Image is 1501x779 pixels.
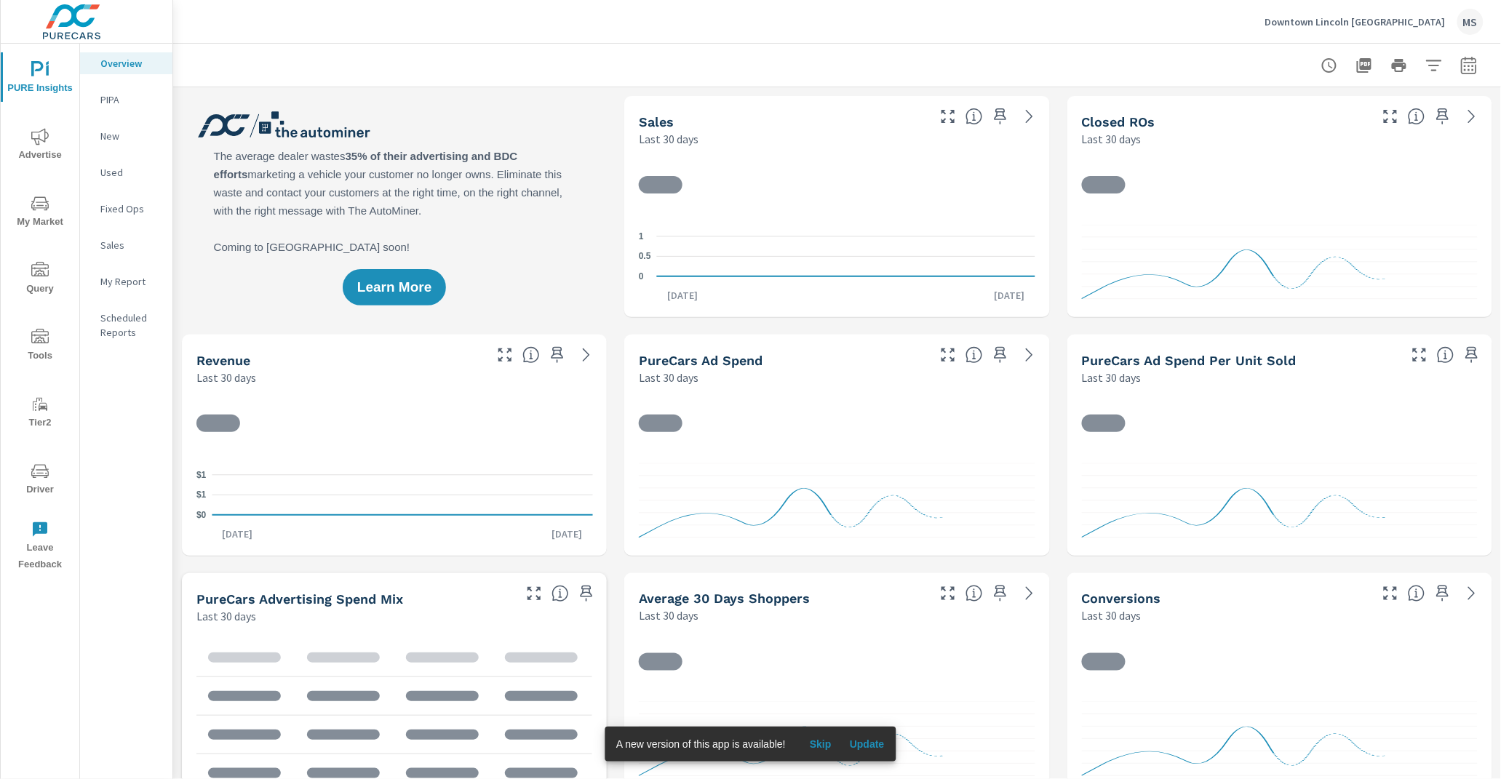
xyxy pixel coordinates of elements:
h5: Conversions [1082,591,1161,607]
div: Sales [80,234,172,256]
span: Save this to your personalized report [1460,343,1484,367]
button: Make Fullscreen [493,343,517,367]
p: Overview [100,56,161,71]
button: Make Fullscreen [1408,343,1431,367]
a: See more details in report [1460,105,1484,128]
span: Save this to your personalized report [989,582,1012,605]
button: Make Fullscreen [522,582,546,605]
span: Save this to your personalized report [989,343,1012,367]
span: Total sales revenue over the selected date range. [Source: This data is sourced from the dealer’s... [522,346,540,364]
button: Make Fullscreen [936,105,960,128]
span: A rolling 30 day total of daily Shoppers on the dealership website, averaged over the selected da... [966,585,983,602]
span: Total cost of media for all PureCars channels for the selected dealership group over the selected... [966,346,983,364]
h5: Average 30 Days Shoppers [639,591,810,607]
a: See more details in report [1018,105,1041,128]
h5: Closed ROs [1082,114,1155,129]
p: Downtown Lincoln [GEOGRAPHIC_DATA] [1265,15,1446,28]
span: Save this to your personalized report [1431,582,1454,605]
span: My Market [5,195,75,231]
div: New [80,125,172,147]
a: See more details in report [575,343,598,367]
span: A new version of this app is available! [616,738,786,750]
div: Scheduled Reports [80,307,172,343]
span: Learn More [357,281,431,294]
span: The number of dealer-specified goals completed by a visitor. [Source: This data is provided by th... [1408,585,1425,602]
text: 1 [639,231,644,241]
span: Number of Repair Orders Closed by the selected dealership group over the selected time range. [So... [1408,108,1425,125]
p: Last 30 days [196,369,256,386]
p: Sales [100,238,161,252]
text: $1 [196,490,207,500]
button: Skip [797,732,844,756]
p: [DATE] [657,288,708,303]
span: Save this to your personalized report [1431,105,1454,128]
span: PURE Insights [5,61,75,97]
p: Last 30 days [639,369,698,386]
button: Make Fullscreen [936,343,960,367]
p: [DATE] [541,527,592,541]
text: $0 [196,510,207,520]
button: Select Date Range [1454,51,1484,80]
button: "Export Report to PDF" [1350,51,1379,80]
p: Used [100,165,161,180]
h5: PureCars Ad Spend Per Unit Sold [1082,353,1297,368]
span: Average cost of advertising per each vehicle sold at the dealer over the selected date range. The... [1437,346,1454,364]
p: Last 30 days [1082,130,1142,148]
button: Update [844,732,891,756]
h5: PureCars Ad Spend [639,353,763,368]
div: nav menu [1,44,79,579]
span: Driver [5,463,75,498]
div: Used [80,161,172,183]
text: 0.5 [639,252,651,262]
span: Tools [5,329,75,364]
span: Save this to your personalized report [575,582,598,605]
h5: Revenue [196,353,250,368]
span: Save this to your personalized report [546,343,569,367]
p: [DATE] [984,288,1035,303]
p: [DATE] [212,527,263,541]
p: New [100,129,161,143]
h5: Sales [639,114,674,129]
p: Last 30 days [196,607,256,625]
p: Fixed Ops [100,201,161,216]
div: MS [1457,9,1484,35]
p: Last 30 days [1082,607,1142,625]
div: Overview [80,52,172,74]
button: Make Fullscreen [936,582,960,605]
span: Advertise [5,128,75,164]
span: This table looks at how you compare to the amount of budget you spend per channel as opposed to y... [552,585,569,602]
p: Last 30 days [1082,369,1142,386]
a: See more details in report [1018,343,1041,367]
p: PIPA [100,92,161,107]
span: Save this to your personalized report [989,105,1012,128]
span: Leave Feedback [5,521,75,573]
span: Skip [803,738,838,751]
button: Make Fullscreen [1379,105,1402,128]
div: My Report [80,271,172,292]
button: Learn More [343,269,446,305]
p: Scheduled Reports [100,311,161,340]
button: Apply Filters [1420,51,1449,80]
div: Fixed Ops [80,198,172,220]
button: Print Report [1385,51,1414,80]
a: See more details in report [1018,582,1041,605]
p: My Report [100,274,161,289]
text: $1 [196,470,207,480]
h5: PureCars Advertising Spend Mix [196,591,403,607]
text: 0 [639,271,644,281]
button: Make Fullscreen [1379,582,1402,605]
span: Tier2 [5,396,75,431]
p: Last 30 days [639,607,698,625]
span: Query [5,262,75,297]
span: Number of vehicles sold by the dealership over the selected date range. [Source: This data is sou... [966,108,983,125]
p: Last 30 days [639,130,698,148]
span: Update [850,738,885,751]
a: See more details in report [1460,582,1484,605]
div: PIPA [80,89,172,111]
